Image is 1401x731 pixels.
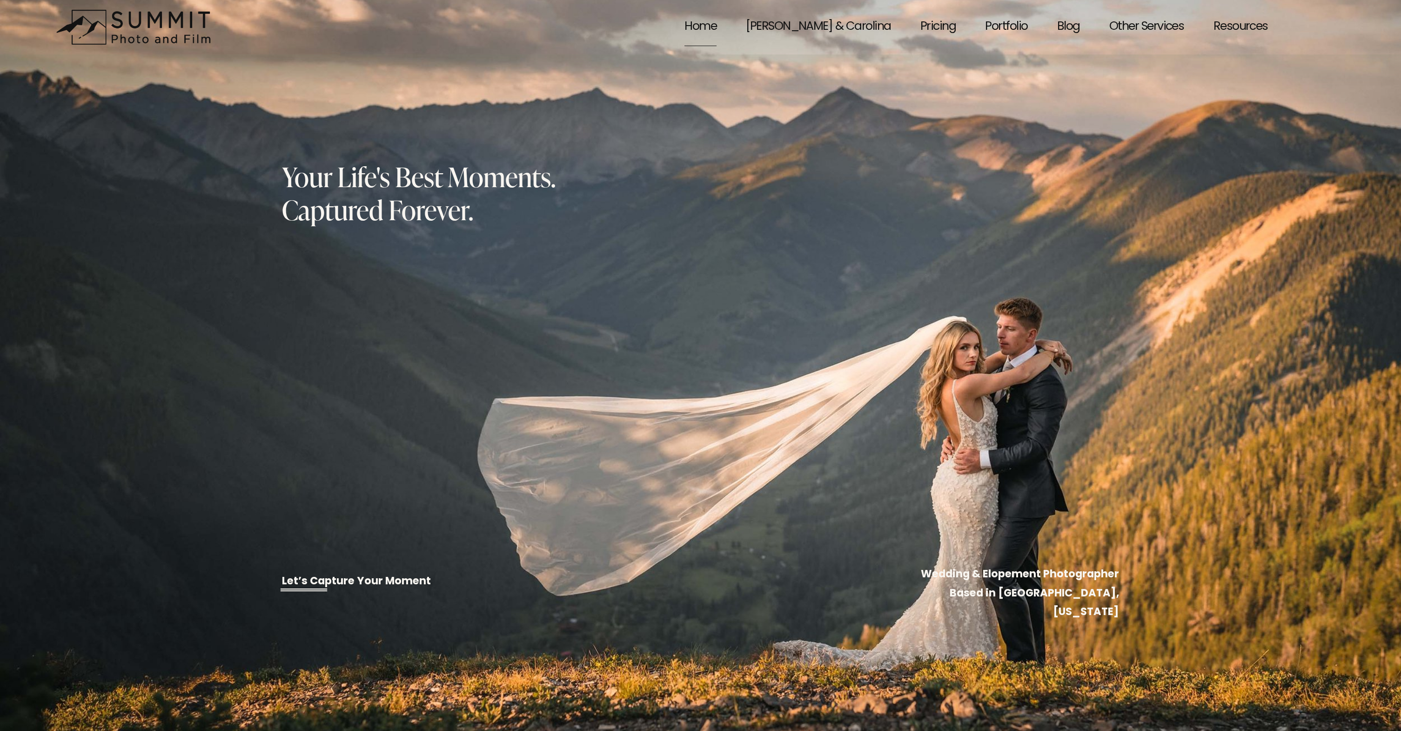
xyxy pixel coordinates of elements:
strong: Let’s Capture Your [282,573,383,591]
a: Blog [1057,7,1080,47]
strong: Wedding & Elopement Photographer Based in [GEOGRAPHIC_DATA], [US_STATE] [921,566,1121,622]
span: Other Services [1109,8,1184,47]
a: Let’s Capture Your [282,573,383,590]
a: Moment [385,573,431,590]
h2: Your Life's Best Moments. Captured Forever. [282,160,593,226]
strong: Moment [385,573,431,591]
a: Portfolio [985,7,1027,47]
span: Resources [1213,8,1268,47]
a: Pricing [920,7,956,47]
a: folder dropdown [1109,7,1184,47]
img: Summit Photo and Film [56,9,216,45]
a: folder dropdown [1213,7,1268,47]
a: [PERSON_NAME] & Carolina [746,7,891,47]
a: Home [684,7,717,47]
